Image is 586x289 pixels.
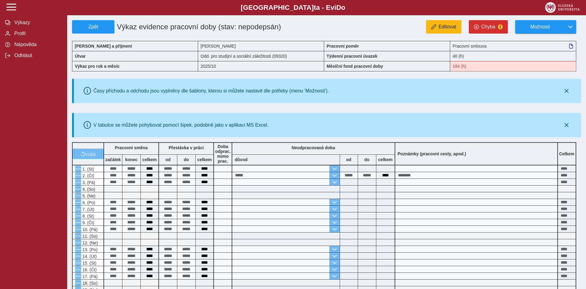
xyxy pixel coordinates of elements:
span: o [341,4,345,11]
button: Menu [75,166,81,172]
span: 16. (Čt) [81,267,97,272]
div: 40 (h) [450,51,576,61]
img: logo_web_su.png [545,2,580,13]
span: 3. (Pá) [81,180,95,185]
button: Chyba1 [469,20,508,34]
div: Pracovní smlouva [450,41,576,51]
b: [GEOGRAPHIC_DATA] a - Evi [18,4,568,12]
button: Editovat [426,20,461,34]
b: od [340,157,358,162]
b: Týdenní pracovní úvazek [327,54,378,59]
span: 7. (Út) [81,207,94,212]
button: Menu [75,186,81,192]
b: od [159,157,177,162]
h1: Výkaz evidence pracovní doby (stav: nepodepsán) [114,20,284,34]
span: Možnosti [520,24,560,30]
div: Časy příchodu a odchodu jsou vyplněny dle šablony, kterou si můžete nastavit dle potřeby (menu 'M... [93,88,329,94]
b: [PERSON_NAME] a příjmení [75,44,132,49]
b: Pracovní směna [115,145,147,150]
div: V tabulce se můžete pohybovat pomocí šipek, podobně jako v aplikaci MS Excel. [93,122,269,128]
span: 9. (Čt) [81,220,94,225]
div: [PERSON_NAME] [198,41,324,51]
span: 6. (Po) [81,200,95,205]
span: 13. (Po) [81,247,98,252]
b: Poznámky (pracovní cesty, apod.) [395,151,469,156]
span: 18. (So) [81,281,98,286]
span: 14. (Út) [81,254,97,259]
span: 12. (Ne) [81,240,98,245]
button: Menu [75,213,81,219]
div: 2025/10 [198,61,324,71]
button: Menu [75,253,81,259]
button: Menu [75,219,81,226]
span: vrátit [85,151,96,156]
span: Profil [13,31,62,36]
b: konec [122,157,140,162]
b: důvod [235,157,248,162]
b: do [177,157,195,162]
span: t [314,4,316,11]
span: 5. (Ne) [81,193,96,198]
span: Zpět [75,24,112,30]
span: 17. (Pá) [81,274,98,279]
b: celkem [376,157,395,162]
span: Odhlásit [13,53,62,58]
b: Měsíční fond pracovní doby [327,64,383,69]
button: Menu [75,280,81,286]
button: Menu [75,193,81,199]
button: Menu [75,199,81,205]
span: 4. (So) [81,187,95,192]
b: Celkem [559,151,574,156]
b: Výkaz pro rok a měsíc [75,64,120,69]
button: Menu [75,260,81,266]
button: Menu [75,266,81,273]
b: Pracovní poměr [327,44,359,49]
button: Menu [75,172,81,179]
button: Menu [75,226,81,232]
span: 1. (St) [81,167,94,172]
b: do [358,157,376,162]
b: celkem [141,157,158,162]
div: Fond pracovní doby (184 h) a součet hodin (184:35 h) se neshodují! [450,61,576,71]
b: Útvar [75,54,86,59]
button: Menu [75,246,81,252]
span: Nápověda [13,42,62,47]
button: Menu [75,206,81,212]
span: 11. (So) [81,234,98,239]
span: 10. (Pá) [81,227,98,232]
span: 1 [498,24,503,29]
button: Menu [75,179,81,185]
span: 8. (St) [81,214,94,219]
b: Přestávka v práci [168,145,204,150]
span: 15. (St) [81,261,96,266]
button: vrátit [73,149,103,159]
button: Možnosti [515,20,565,34]
span: D [336,4,341,11]
b: Neodpracovaná doba [292,145,335,150]
span: Chyba [481,24,495,30]
span: 2. (Čt) [81,173,94,178]
span: Editovat [439,24,456,30]
button: Menu [75,233,81,239]
button: Menu [75,240,81,246]
b: začátek [104,157,122,162]
b: Doba odprac. mimo prac. [215,144,231,164]
button: Zpět [72,20,114,34]
div: Odd. pro studijní a sociální záležitosti (09320) [198,51,324,61]
span: Výkazy [13,20,62,25]
b: celkem [196,157,213,162]
button: Menu [75,273,81,279]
